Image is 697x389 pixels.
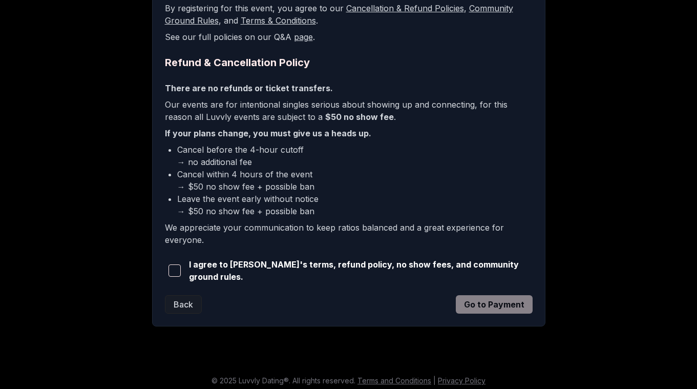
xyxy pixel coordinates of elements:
a: Terms and Conditions [357,376,431,385]
a: page [294,32,313,42]
h2: Refund & Cancellation Policy [165,55,533,70]
p: We appreciate your communication to keep ratios balanced and a great experience for everyone. [165,221,533,246]
button: Back [165,295,202,314]
li: Cancel before the 4-hour cutoff → no additional fee [177,144,533,168]
a: Cancellation & Refund Policies [346,3,464,13]
li: Leave the event early without notice → $50 no show fee + possible ban [177,193,533,217]
a: Terms & Conditions [241,15,316,26]
p: See our full policies on our Q&A . [165,31,533,43]
li: Cancel within 4 hours of the event → $50 no show fee + possible ban [177,168,533,193]
p: If your plans change, you must give us a heads up. [165,127,533,139]
a: Privacy Policy [438,376,485,385]
p: There are no refunds or ticket transfers. [165,82,533,94]
b: $50 no show fee [325,112,394,122]
p: Our events are for intentional singles serious about showing up and connecting, for this reason a... [165,98,533,123]
p: By registering for this event, you agree to our , , and . [165,2,533,27]
span: | [433,376,436,385]
span: I agree to [PERSON_NAME]'s terms, refund policy, no show fees, and community ground rules. [189,258,533,283]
